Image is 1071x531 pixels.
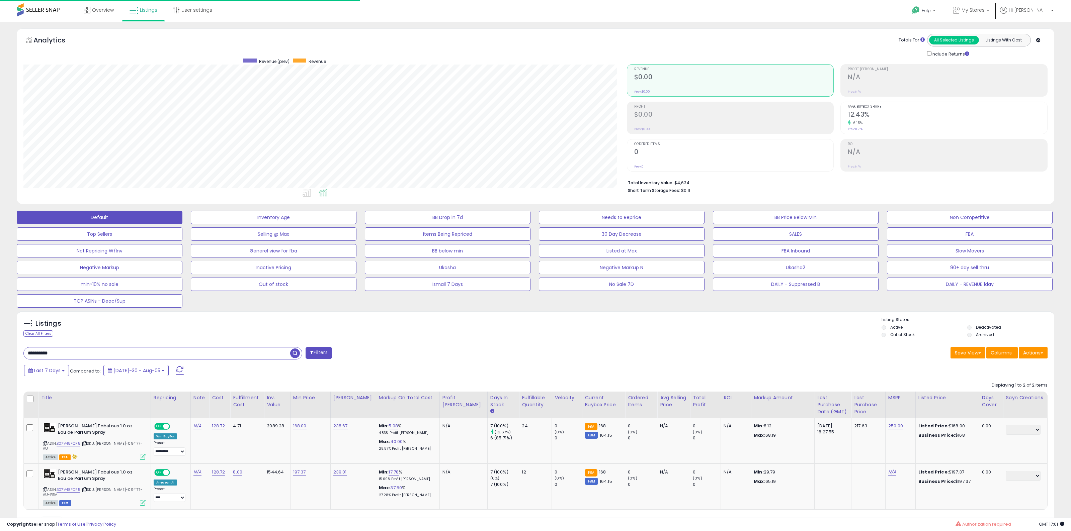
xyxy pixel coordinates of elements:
[193,394,207,401] div: Note
[522,423,547,429] div: 24
[555,475,564,481] small: (0%)
[306,347,332,359] button: Filters
[59,500,71,506] span: FBM
[539,244,705,257] button: Listed at Max
[754,469,764,475] strong: Min:
[848,165,861,169] small: Prev: N/A
[379,423,434,435] div: %
[43,423,56,432] img: 31KC-CCUUxL._SL40_.jpg
[888,394,913,401] div: MSRP
[1000,7,1054,22] a: Hi [PERSON_NAME]
[43,441,143,451] span: | SKU: [PERSON_NAME]-094177-AU
[522,394,549,408] div: Fulfillable Quantity
[267,469,285,475] div: 1544.64
[539,227,705,241] button: 30 Day Decrease
[17,227,182,241] button: Top Sellers
[885,392,915,418] th: CSV column name: cust_attr_1_MSRP
[585,478,598,485] small: FBM
[17,278,182,291] button: min>10% no sale
[634,90,650,94] small: Prev: $0.00
[71,454,78,459] i: hazardous material
[634,105,834,109] span: Profit
[390,438,403,445] a: 40.00
[851,120,863,125] small: 6.15%
[918,478,955,485] b: Business Price:
[660,394,687,408] div: Avg Selling Price
[918,394,976,401] div: Listed Price
[293,423,307,429] a: 168.00
[169,424,180,429] span: OFF
[379,446,434,451] p: 28.57% Profit [PERSON_NAME]
[34,367,61,374] span: Last 7 Days
[379,477,434,482] p: 15.09% Profit [PERSON_NAME]
[754,469,809,475] p: 29.79
[43,469,56,478] img: 31KC-CCUUxL._SL40_.jpg
[585,469,597,476] small: FBA
[976,324,1001,330] label: Deactivated
[555,482,582,488] div: 0
[962,7,985,13] span: My Stores
[634,111,834,120] h2: $0.00
[918,469,974,475] div: $197.37
[628,469,657,475] div: 0
[259,59,290,64] span: Revenue (prev)
[628,180,673,186] b: Total Inventory Value:
[43,500,58,506] span: All listings currently available for purchase on Amazon
[212,394,227,401] div: Cost
[17,211,182,224] button: Default
[191,244,356,257] button: Generel view for fba
[365,211,530,224] button: BB Drop in 7d
[191,278,356,291] button: Out of stock
[918,432,955,438] b: Business Price:
[365,244,530,257] button: BB below min
[389,469,399,475] a: 17.78
[212,423,225,429] a: 128.72
[333,394,373,401] div: [PERSON_NAME]
[848,68,1047,71] span: Profit [PERSON_NAME]
[922,50,977,58] div: Include Returns
[599,469,606,475] span: 168
[169,470,180,475] span: OFF
[193,423,201,429] a: N/A
[628,178,1043,186] li: $4,634
[41,394,148,401] div: Title
[918,469,949,475] b: Listed Price:
[634,127,650,131] small: Prev: $0.00
[490,423,519,429] div: 7 (100%)
[154,394,188,401] div: Repricing
[154,480,177,486] div: Amazon AI
[490,482,519,488] div: 7 (100%)
[754,479,809,485] p: 65.19
[713,244,879,257] button: FBA Inbound
[43,469,146,505] div: ASIN:
[555,469,582,475] div: 0
[634,73,834,82] h2: $0.00
[599,423,606,429] span: 168
[267,394,287,408] div: Inv. value
[991,349,1012,356] span: Columns
[848,127,862,131] small: Prev: 11.71%
[888,469,896,475] a: N/A
[154,487,185,502] div: Preset:
[233,423,259,429] div: 4.71
[922,8,931,13] span: Help
[754,394,812,401] div: Markup Amount
[539,261,705,274] button: Negative Markup N
[212,469,225,475] a: 128.72
[660,423,685,429] div: N/A
[979,36,1028,44] button: Listings With Cost
[87,521,116,527] a: Privacy Policy
[522,469,547,475] div: 12
[389,423,398,429] a: 5.08
[24,365,69,376] button: Last 7 Days
[724,394,748,401] div: ROI
[92,7,114,13] span: Overview
[365,261,530,274] button: Ukasha
[918,479,974,485] div: $197.37
[754,432,765,438] strong: Max:
[890,332,915,337] label: Out of Stock
[379,438,391,445] b: Max:
[379,485,434,497] div: %
[293,469,306,475] a: 197.37
[887,211,1053,224] button: Non Competitive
